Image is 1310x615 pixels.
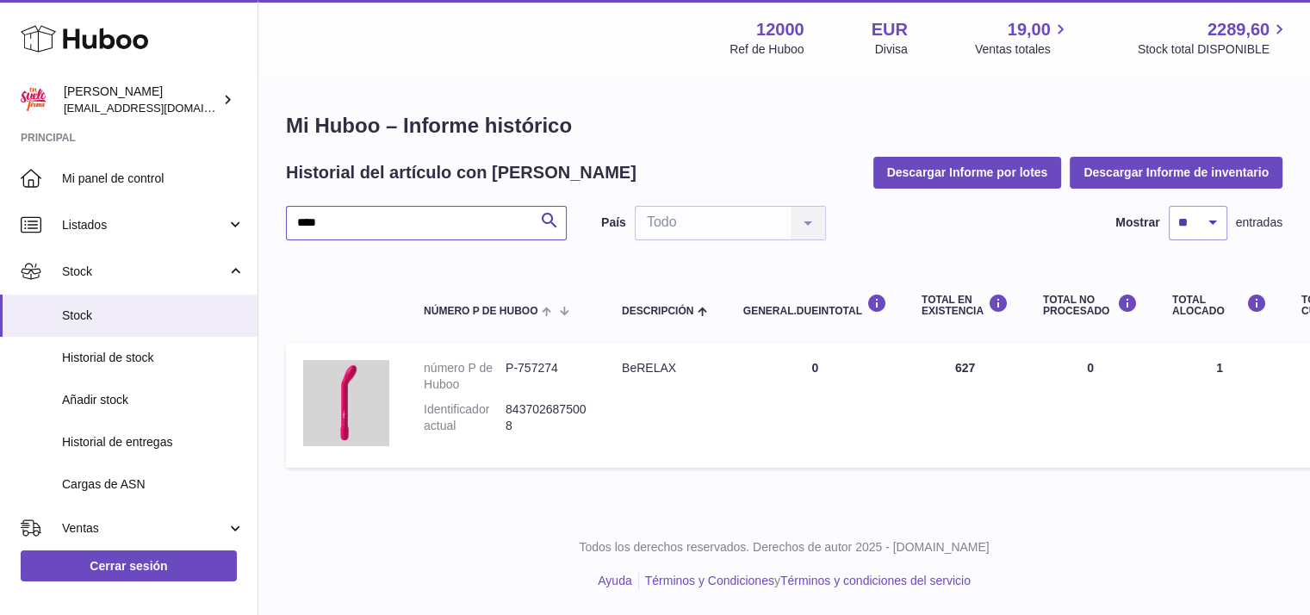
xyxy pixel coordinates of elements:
[639,573,971,589] li: y
[303,360,389,446] img: product image
[922,294,1009,317] div: Total en EXISTENCIA
[875,41,908,58] div: Divisa
[424,401,506,434] dt: Identificador actual
[62,350,245,366] span: Historial de stock
[726,343,904,468] td: 0
[62,307,245,324] span: Stock
[1115,214,1159,231] label: Mostrar
[645,574,774,587] a: Términos y Condiciones
[873,157,1062,188] button: Descargar Informe por lotes
[1026,343,1155,468] td: 0
[506,360,587,393] dd: P-757274
[1138,41,1289,58] span: Stock total DISPONIBLE
[62,520,227,537] span: Ventas
[780,574,971,587] a: Términos y condiciones del servicio
[1155,343,1284,468] td: 1
[756,18,804,41] strong: 12000
[21,550,237,581] a: Cerrar sesión
[1138,18,1289,58] a: 2289,60 Stock total DISPONIBLE
[622,360,709,376] div: BeRELAX
[64,84,219,116] div: [PERSON_NAME]
[975,18,1071,58] a: 19,00 Ventas totales
[622,306,693,317] span: Descripción
[872,18,908,41] strong: EUR
[62,434,245,450] span: Historial de entregas
[272,539,1296,556] p: Todos los derechos reservados. Derechos de autor 2025 - [DOMAIN_NAME]
[1008,18,1051,41] span: 19,00
[62,217,227,233] span: Listados
[1172,294,1267,317] div: Total ALOCADO
[730,41,804,58] div: Ref de Huboo
[506,401,587,434] dd: 8437026875008
[1070,157,1282,188] button: Descargar Informe de inventario
[62,476,245,493] span: Cargas de ASN
[286,161,636,184] h2: Historial del artículo con [PERSON_NAME]
[424,360,506,393] dt: número P de Huboo
[1208,18,1270,41] span: 2289,60
[62,171,245,187] span: Mi panel de control
[1236,214,1282,231] span: entradas
[601,214,626,231] label: País
[62,392,245,408] span: Añadir stock
[62,264,227,280] span: Stock
[975,41,1071,58] span: Ventas totales
[743,294,887,317] div: general.dueInTotal
[424,306,537,317] span: número P de Huboo
[21,87,47,113] img: mar@ensuelofirme.com
[286,112,1282,140] h1: Mi Huboo – Informe histórico
[64,101,253,115] span: [EMAIL_ADDRESS][DOMAIN_NAME]
[904,343,1026,468] td: 627
[598,574,631,587] a: Ayuda
[1043,294,1138,317] div: Total NO PROCESADO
